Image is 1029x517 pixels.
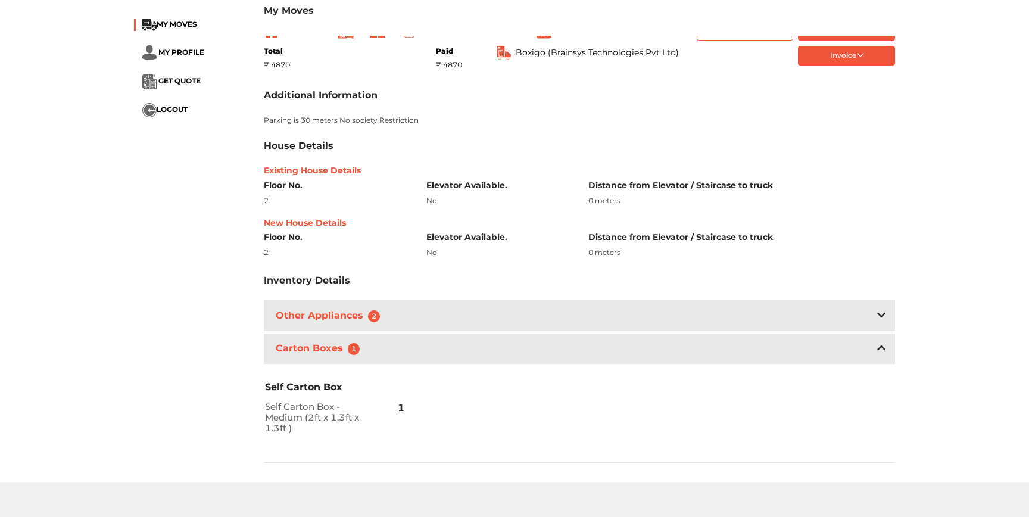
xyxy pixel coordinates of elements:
[273,340,367,357] h3: Carton Boxes
[264,275,350,286] h3: Inventory Details
[142,74,157,89] img: ...
[264,46,290,57] div: Total
[264,140,333,151] h3: House Details
[497,46,511,60] img: ...
[157,20,197,29] span: MY MOVES
[426,180,571,191] h6: Elevator Available.
[588,247,895,258] div: 0 meters
[142,45,157,60] img: ...
[158,48,204,57] span: MY PROFILE
[398,394,404,422] span: 1
[264,89,378,101] h3: Additional Information
[426,247,571,258] div: No
[588,195,895,206] div: 0 meters
[264,180,409,191] h6: Floor No.
[348,343,360,355] span: 1
[264,195,409,206] div: 2
[516,46,679,59] span: Boxigo (Brainsys Technologies Pvt Ltd)
[436,60,462,70] div: ₹ 4870
[142,76,201,85] a: ... GET QUOTE
[264,166,895,176] h6: Existing House Details
[157,105,188,114] span: LOGOUT
[265,381,407,393] h3: Self Carton Box
[264,218,895,228] h6: New House Details
[142,103,188,117] button: ...LOGOUT
[264,5,895,16] h3: My Moves
[588,232,895,242] h6: Distance from Elevator / Staircase to truck
[426,232,571,242] h6: Elevator Available.
[588,180,895,191] h6: Distance from Elevator / Staircase to truck
[265,401,371,434] h2: Self Carton Box - Medium (2ft x 1.3ft x 1.3ft )
[368,310,380,322] span: 2
[158,76,201,85] span: GET QUOTE
[264,60,290,70] div: ₹ 4870
[436,46,462,57] div: Paid
[426,195,571,206] div: No
[142,19,157,31] img: ...
[142,48,204,57] a: ... MY PROFILE
[273,307,387,325] h3: Other Appliances
[264,232,409,242] h6: Floor No.
[264,115,895,126] p: Parking is 30 meters No society Restriction
[142,103,157,117] img: ...
[798,46,895,66] button: Invoice
[264,247,409,258] div: 2
[142,20,197,29] a: ...MY MOVES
